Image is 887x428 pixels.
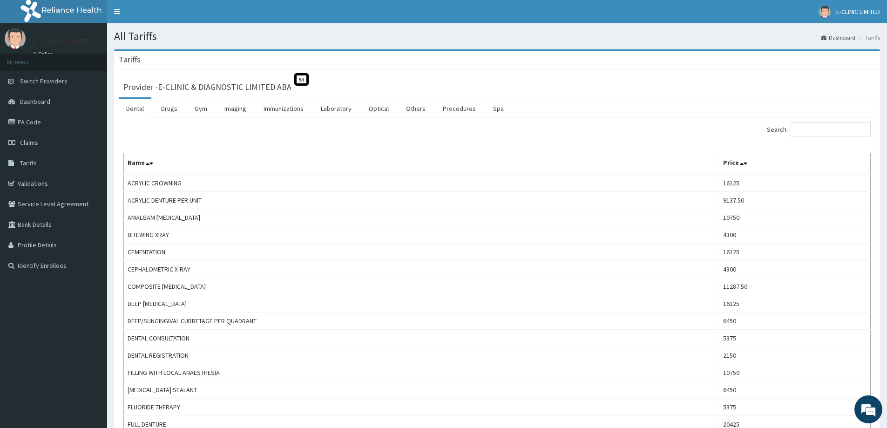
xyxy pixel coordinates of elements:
p: E-CLINIC LIMITED [33,38,94,46]
h3: Provider - E-CLINIC & DIAGNOSTIC LIMITED ABA [123,83,291,91]
td: DENTAL REGISTRATION [124,347,719,364]
td: 5375 [719,330,871,347]
td: ACRYLIC DENTURE PER UNIT [124,192,719,209]
span: Switch Providers [20,77,68,85]
a: Procedures [435,99,483,118]
span: St [294,73,309,86]
li: Tariffs [856,34,880,41]
th: Name [124,153,719,175]
td: FILLING WITH LOCAL ANAESTHESIA [124,364,719,381]
td: BITEWING XRAY [124,226,719,244]
a: Imaging [217,99,254,118]
td: ACRYLIC CROWNING [124,174,719,192]
td: 10750 [719,209,871,226]
a: Gym [187,99,215,118]
img: User Image [819,6,831,18]
td: CEMENTATION [124,244,719,261]
td: COMPOSITE [MEDICAL_DATA] [124,278,719,295]
td: 11287.50 [719,278,871,295]
td: 10750 [719,364,871,381]
td: DEEP [MEDICAL_DATA] [124,295,719,313]
td: 5375 [719,399,871,416]
input: Search: [791,122,871,136]
a: Immunizations [256,99,311,118]
a: Optical [361,99,396,118]
td: 4300 [719,226,871,244]
td: 4300 [719,261,871,278]
span: Tariffs [20,159,37,167]
a: Others [399,99,433,118]
span: Claims [20,138,38,147]
a: Dashboard [821,34,855,41]
span: E-CLINIC LIMITED [836,7,880,16]
td: AMALGAM [MEDICAL_DATA] [124,209,719,226]
td: CEPHALOMETRIC X-RAY [124,261,719,278]
td: 16125 [719,295,871,313]
td: 2150 [719,347,871,364]
td: 6450 [719,381,871,399]
td: 9137.50 [719,192,871,209]
th: Price [719,153,871,175]
td: FLUORIDE THERAPY [124,399,719,416]
a: Spa [486,99,511,118]
a: Laboratory [313,99,359,118]
label: Search: [767,122,871,136]
td: DEEP/SUNGINGIVAL CURRETAGE PER QUADRANT [124,313,719,330]
td: 16125 [719,244,871,261]
td: 6450 [719,313,871,330]
a: Drugs [154,99,185,118]
a: Online [33,51,55,57]
span: Dashboard [20,97,50,106]
td: 16125 [719,174,871,192]
td: DENTAL CONSULTATION [124,330,719,347]
td: [MEDICAL_DATA] SEALANT [124,381,719,399]
h1: All Tariffs [114,30,880,42]
img: User Image [5,28,26,49]
h3: Tariffs [119,55,141,64]
a: Dental [119,99,151,118]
